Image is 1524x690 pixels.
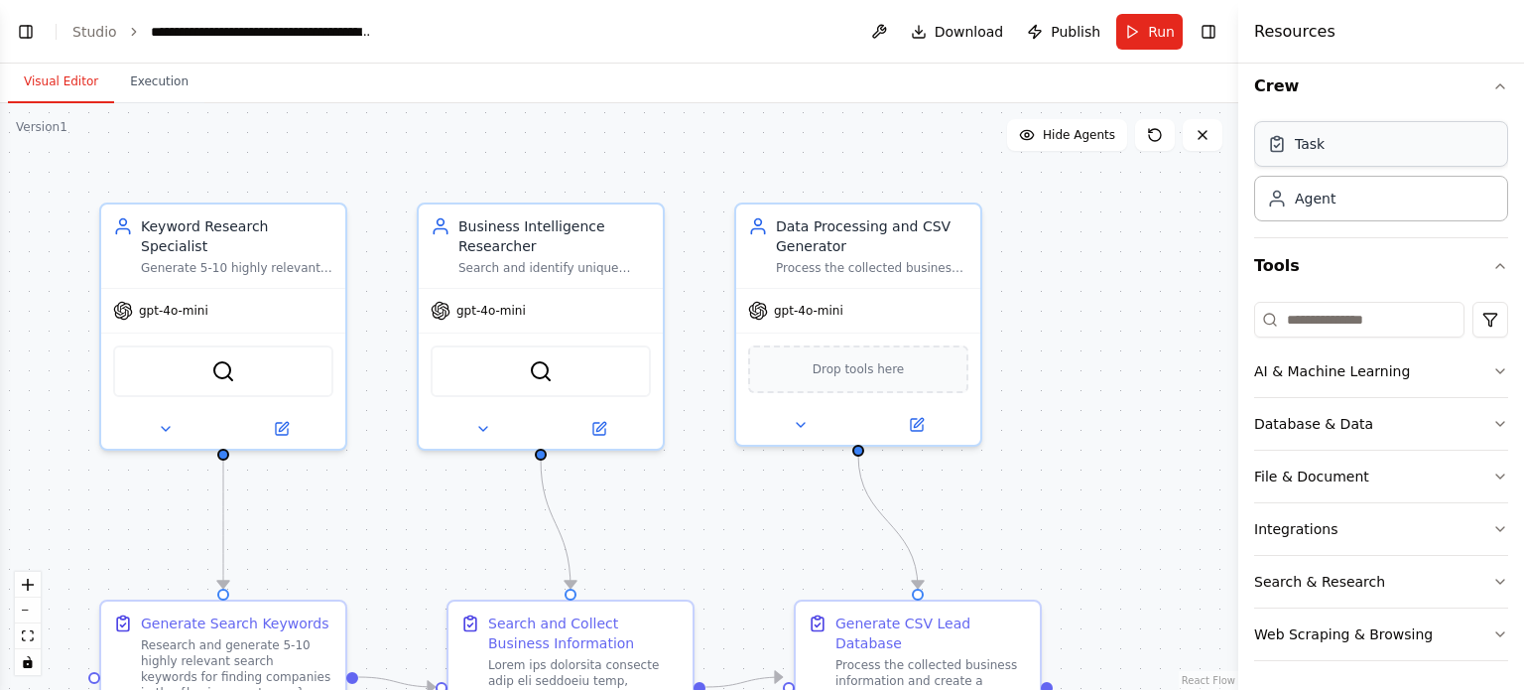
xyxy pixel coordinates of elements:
[776,216,968,256] div: Data Processing and CSV Generator
[12,18,40,46] button: Show left sidebar
[141,260,333,276] div: Generate 5-10 highly relevant and specific search keywords for the given {business_category} that...
[1254,238,1508,294] button: Tools
[458,260,651,276] div: Search and identify unique companies, businesses, organizations, and institutions specifically lo...
[1254,503,1508,555] button: Integrations
[114,62,204,103] button: Execution
[16,119,67,135] div: Version 1
[1254,20,1335,44] h4: Resources
[813,359,905,379] span: Drop tools here
[531,459,580,588] g: Edge from 1cef6617-6868-418d-b305-8c8c375e51f6 to dce668fd-8559-4b90-9f4f-47b8cccc13e0
[15,649,41,675] button: toggle interactivity
[835,614,1028,653] div: Generate CSV Lead Database
[1195,18,1222,46] button: Hide right sidebar
[1254,624,1433,644] div: Web Scraping & Browsing
[8,62,114,103] button: Visual Editor
[139,303,208,319] span: gpt-4o-mini
[417,203,665,451] div: Business Intelligence ResearcherSearch and identify unique companies, businesses, organizations, ...
[1116,14,1183,50] button: Run
[543,417,655,441] button: Open in side panel
[1043,127,1115,143] span: Hide Agents
[1254,519,1337,539] div: Integrations
[72,24,117,40] a: Studio
[1254,345,1508,397] button: AI & Machine Learning
[1254,398,1508,450] button: Database & Data
[1295,134,1325,154] div: Task
[1007,119,1127,151] button: Hide Agents
[860,413,972,437] button: Open in side panel
[1295,189,1335,208] div: Agent
[1254,294,1508,677] div: Tools
[1254,414,1373,434] div: Database & Data
[1051,22,1100,42] span: Publish
[225,417,337,441] button: Open in side panel
[734,203,982,447] div: Data Processing and CSV GeneratorProcess the collected business information and create a properly...
[935,22,1004,42] span: Download
[141,614,328,633] div: Generate Search Keywords
[1254,556,1508,608] button: Search & Research
[458,216,651,256] div: Business Intelligence Researcher
[15,572,41,598] button: zoom in
[488,614,681,653] div: Search and Collect Business Information
[15,598,41,623] button: zoom out
[1254,361,1410,381] div: AI & Machine Learning
[774,303,843,319] span: gpt-4o-mini
[1254,467,1369,486] div: File & Document
[1254,572,1385,592] div: Search & Research
[776,260,968,276] div: Process the collected business information and create a properly formatted CSV file with columns ...
[141,216,333,256] div: Keyword Research Specialist
[1254,59,1508,114] button: Crew
[1254,609,1508,660] button: Web Scraping & Browsing
[99,203,347,451] div: Keyword Research SpecialistGenerate 5-10 highly relevant and specific search keywords for the giv...
[1182,675,1235,686] a: React Flow attribution
[213,439,233,588] g: Edge from dd9c2b67-ab71-4cab-94dd-fd1edf9ebb96 to a352bf2f-26eb-4a18-8b5c-60eb6af8f559
[15,623,41,649] button: fit view
[1148,22,1175,42] span: Run
[1254,451,1508,502] button: File & Document
[72,22,374,42] nav: breadcrumb
[456,303,526,319] span: gpt-4o-mini
[848,455,928,588] g: Edge from d7a90c40-7b16-40dc-81ce-594ba32ecb16 to 8cb60ae4-a64e-4a12-9b16-8f83202d1a96
[903,14,1012,50] button: Download
[15,572,41,675] div: React Flow controls
[529,359,553,383] img: SerperDevTool
[1019,14,1108,50] button: Publish
[211,359,235,383] img: SerperDevTool
[1254,114,1508,237] div: Crew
